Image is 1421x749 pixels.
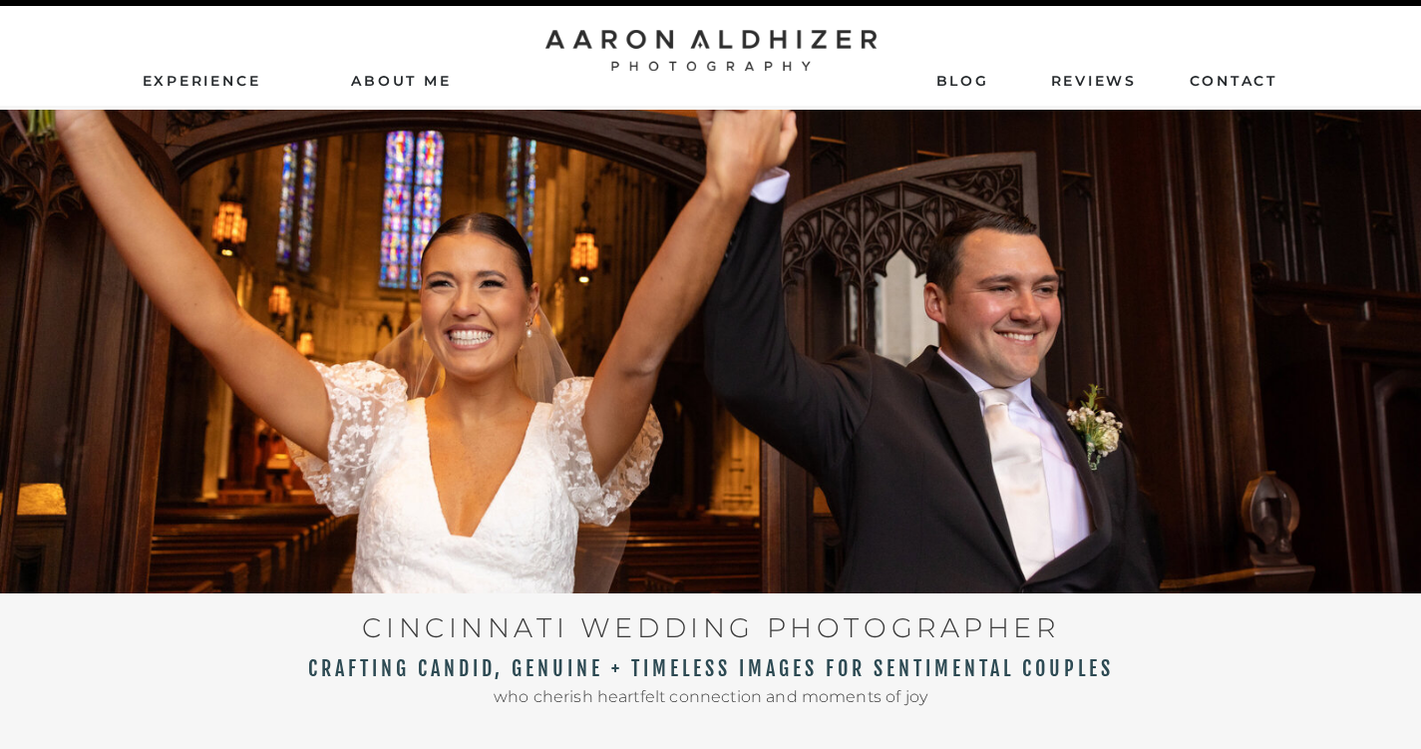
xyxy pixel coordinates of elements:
[281,604,1142,637] h1: CINCINNATI WEDDING PHOTOGRAPHER
[936,71,988,89] a: Blog
[225,683,1197,706] h2: who cherish heartfelt connection and moments of joy
[225,657,1197,680] h2: CRAFTING CANDID, GENUINE + TIMELESS IMAGES FOR SENTIMENTAL COUPLES
[143,71,264,89] a: Experience
[331,71,473,89] a: AbouT ME
[1051,71,1141,89] a: ReviEws
[1190,71,1279,89] a: contact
